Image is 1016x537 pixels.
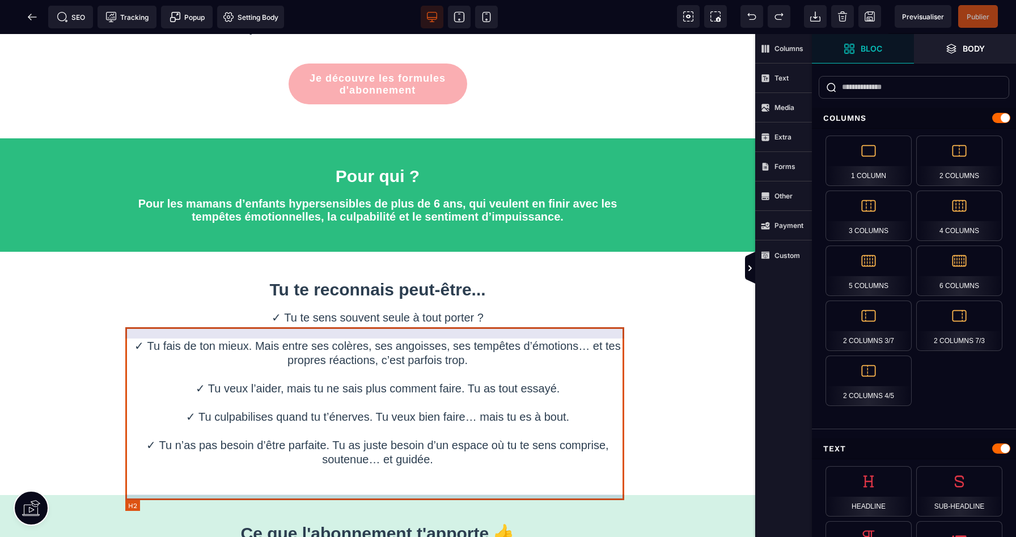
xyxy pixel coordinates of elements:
div: 2 Columns 7/3 [916,301,1002,351]
span: SEO [57,11,85,23]
div: 3 Columns [825,191,912,241]
div: 2 Columns [916,136,1002,186]
h2: Pour les mamans d’enfants hypersensibles de plus de 6 ans, qui veulent en finir avec les tempêtes... [122,152,633,195]
div: 2 Columns 3/7 [825,301,912,351]
strong: Other [774,192,793,200]
span: Previsualiser [902,12,944,21]
span: Tracking [105,11,149,23]
strong: Text [774,74,789,82]
span: Screenshot [704,5,727,28]
strong: Media [774,103,794,112]
strong: Payment [774,221,803,230]
strong: Forms [774,162,795,171]
div: 5 Columns [825,246,912,296]
span: Open Blocks [812,34,914,64]
div: Columns [812,108,1016,129]
span: Preview [895,5,951,28]
strong: Bloc [861,44,882,53]
span: Popup [170,11,205,23]
h2: ✓ Tu te sens souvent seule à tout porter ? ✓ Tu fais de ton mieux. Mais entre ses colères, ses an... [128,265,627,438]
div: 1 Column [825,136,912,186]
div: Text [812,438,1016,459]
strong: Columns [774,44,803,53]
div: 2 Columns 4/5 [825,356,912,406]
span: Open Layer Manager [914,34,1016,64]
h1: Ce que l'abonnement t'apporte 👍 [131,484,624,509]
span: Setting Body [223,11,278,23]
strong: Custom [774,251,800,260]
strong: Body [963,44,985,53]
span: Publier [967,12,989,21]
span: View components [677,5,700,28]
h1: Pour qui ? [122,127,633,152]
h1: Tu te reconnais peut-être... [128,240,627,265]
button: Je découvre les formules d'abonnement [289,29,467,70]
div: 6 Columns [916,246,1002,296]
div: Sub-Headline [916,466,1002,517]
div: Headline [825,466,912,517]
strong: Extra [774,133,791,141]
div: 4 Columns [916,191,1002,241]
